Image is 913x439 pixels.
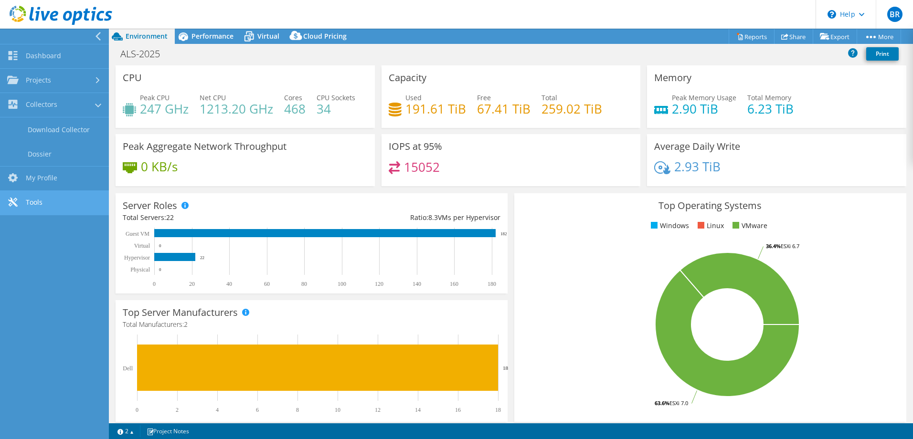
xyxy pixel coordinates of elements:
[301,281,307,287] text: 80
[296,407,299,413] text: 8
[866,47,899,61] a: Print
[672,104,736,114] h4: 2.90 TiB
[126,31,168,41] span: Environment
[153,281,156,287] text: 0
[857,29,901,44] a: More
[166,213,174,222] span: 22
[200,93,226,102] span: Net CPU
[140,93,170,102] span: Peak CPU
[159,243,161,248] text: 0
[415,407,421,413] text: 14
[495,407,501,413] text: 18
[541,104,602,114] h4: 259.02 TiB
[111,425,140,437] a: 2
[123,319,500,330] h4: Total Manufacturers:
[124,254,150,261] text: Hypervisor
[317,93,355,102] span: CPU Sockets
[695,220,724,231] li: Linux
[191,31,234,41] span: Performance
[335,407,340,413] text: 10
[130,266,150,273] text: Physical
[887,7,902,22] span: BR
[747,104,794,114] h4: 6.23 TiB
[747,93,791,102] span: Total Memory
[123,365,133,372] text: Dell
[405,104,466,114] h4: 191.61 TiB
[140,104,189,114] h4: 247 GHz
[159,267,161,272] text: 0
[226,281,232,287] text: 40
[405,93,422,102] span: Used
[134,242,150,249] text: Virtual
[828,10,836,19] svg: \n
[303,31,347,41] span: Cloud Pricing
[541,93,557,102] span: Total
[123,73,142,83] h3: CPU
[317,104,355,114] h4: 34
[123,141,287,152] h3: Peak Aggregate Network Throughput
[503,365,509,371] text: 18
[500,231,507,236] text: 182
[200,104,273,114] h4: 1213.20 GHz
[338,281,346,287] text: 100
[116,49,175,59] h1: ALS-2025
[123,200,177,211] h3: Server Roles
[729,29,775,44] a: Reports
[655,399,669,407] tspan: 63.6%
[216,407,219,413] text: 4
[141,161,178,172] h4: 0 KB/s
[189,281,195,287] text: 20
[200,255,204,260] text: 22
[123,307,238,318] h3: Top Server Manufacturers
[672,93,736,102] span: Peak Memory Usage
[184,320,188,329] span: 2
[256,407,259,413] text: 6
[477,104,531,114] h4: 67.41 TiB
[284,104,306,114] h4: 468
[126,230,149,237] text: Guest VM
[257,31,279,41] span: Virtual
[488,281,496,287] text: 180
[176,407,179,413] text: 2
[404,162,440,172] h4: 15052
[648,220,689,231] li: Windows
[766,242,781,250] tspan: 36.4%
[375,407,381,413] text: 12
[669,399,688,407] tspan: ESXi 7.0
[284,93,302,102] span: Cores
[428,213,438,222] span: 8.3
[674,161,721,172] h4: 2.93 TiB
[264,281,270,287] text: 60
[521,200,899,211] h3: Top Operating Systems
[477,93,491,102] span: Free
[450,281,458,287] text: 160
[813,29,857,44] a: Export
[654,73,691,83] h3: Memory
[781,242,799,250] tspan: ESXi 6.7
[136,407,138,413] text: 0
[774,29,813,44] a: Share
[413,281,421,287] text: 140
[389,73,426,83] h3: Capacity
[123,212,311,223] div: Total Servers:
[654,141,740,152] h3: Average Daily Write
[311,212,500,223] div: Ratio: VMs per Hypervisor
[730,220,767,231] li: VMware
[455,407,461,413] text: 16
[375,281,383,287] text: 120
[140,425,196,437] a: Project Notes
[389,141,442,152] h3: IOPS at 95%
